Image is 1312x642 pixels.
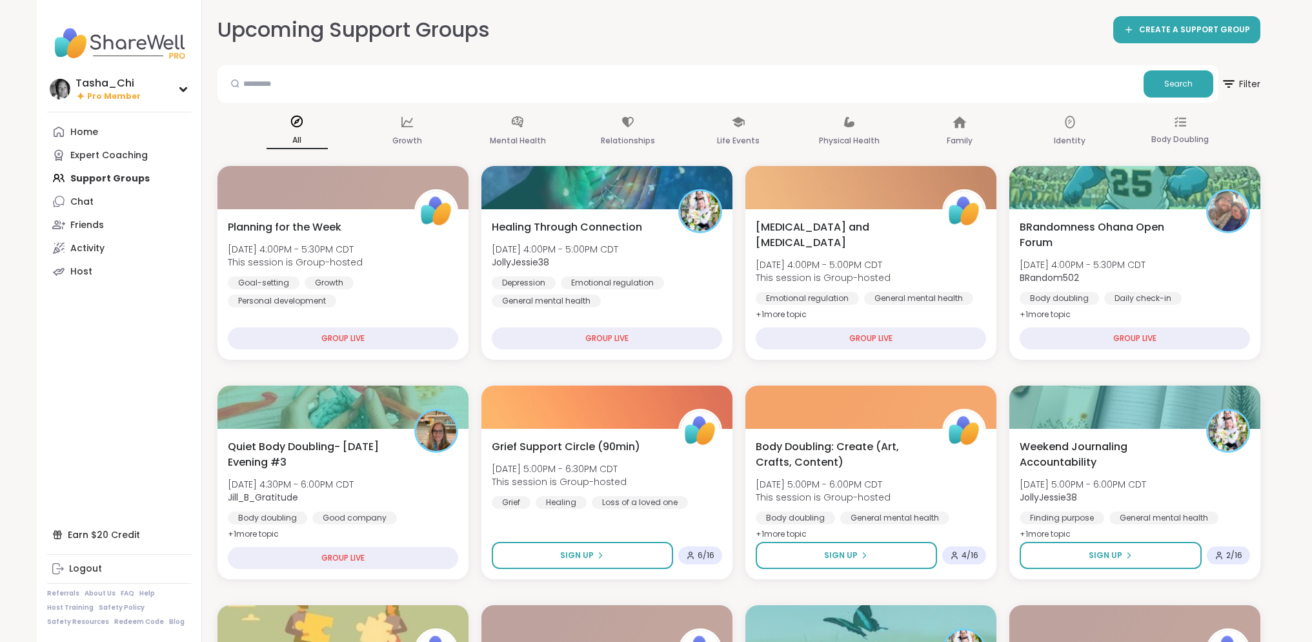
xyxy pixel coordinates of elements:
a: Help [139,589,155,598]
span: Sign Up [824,550,858,561]
div: Body doubling [228,512,307,524]
a: FAQ [121,589,134,598]
span: BRandomness Ohana Open Forum [1020,220,1192,251]
span: CREATE A SUPPORT GROUP [1139,25,1250,36]
a: Safety Policy [99,603,145,612]
p: Body Doubling [1151,132,1209,147]
span: [DATE] 5:00PM - 6:00PM CDT [1020,478,1146,491]
a: Host [47,260,191,283]
img: Jill_B_Gratitude [416,411,456,451]
span: Sign Up [1089,550,1122,561]
div: Daily check-in [1104,292,1182,305]
img: ShareWell [944,411,984,451]
span: [DATE] 4:00PM - 5:00PM CDT [756,258,891,271]
p: Growth [392,133,422,149]
div: Host [70,265,92,278]
div: Activity [70,242,105,255]
div: Healing [536,496,587,509]
span: Weekend Journaling Accountability [1020,439,1192,470]
a: Logout [47,557,191,581]
p: Life Events [717,133,760,149]
div: Emotional regulation [756,292,859,305]
span: Grief Support Circle (90min) [492,439,640,455]
a: CREATE A SUPPORT GROUP [1113,16,1260,43]
div: Earn $20 Credit [47,523,191,546]
span: [DATE] 4:00PM - 5:30PM CDT [228,243,363,256]
img: ShareWell [944,191,984,231]
b: JollyJessie38 [492,256,549,269]
a: Blog [169,617,185,626]
p: All [267,132,328,149]
div: Personal development [228,295,336,307]
img: ShareWell [680,411,720,451]
button: Sign Up [756,542,937,569]
div: Chat [70,196,94,209]
span: Search [1164,78,1193,90]
a: Referrals [47,589,79,598]
a: Activity [47,236,191,260]
div: Goal-setting [228,276,299,289]
span: [DATE] 4:30PM - 6:00PM CDT [228,478,354,491]
img: Tasha_Chi [50,79,70,99]
div: General mental health [492,295,601,307]
div: Growth [305,276,354,289]
p: Identity [1054,133,1085,149]
span: This session is Group-hosted [492,475,627,488]
div: Home [70,126,98,139]
span: 6 / 16 [698,550,714,561]
a: Redeem Code [114,617,164,626]
span: Body Doubling: Create (Art, Crafts, Content) [756,439,928,470]
div: Expert Coaching [70,149,148,162]
span: This session is Group-hosted [228,256,363,269]
div: Friends [70,219,104,232]
p: Relationships [601,133,655,149]
span: [DATE] 5:00PM - 6:30PM CDT [492,462,627,475]
b: Jill_B_Gratitude [228,491,298,504]
div: Logout [69,563,102,575]
div: General mental health [864,292,973,305]
span: Filter [1221,68,1260,99]
div: GROUP LIVE [228,547,458,569]
b: BRandom502 [1020,271,1079,284]
b: JollyJessie38 [1020,491,1077,504]
span: Quiet Body Doubling- [DATE] Evening #3 [228,439,400,470]
button: Filter [1221,65,1260,103]
span: [DATE] 4:00PM - 5:00PM CDT [492,243,618,256]
span: Sign Up [560,550,594,561]
div: Grief [492,496,530,509]
a: Safety Resources [47,617,109,626]
div: Body doubling [1020,292,1099,305]
div: General mental health [1109,512,1218,524]
div: Emotional regulation [561,276,664,289]
a: About Us [85,589,116,598]
a: Expert Coaching [47,143,191,167]
h2: Upcoming Support Groups [217,16,490,45]
a: Home [47,120,191,143]
div: GROUP LIVE [756,327,986,349]
div: Tasha_Chi [76,76,141,90]
span: This session is Group-hosted [756,491,891,504]
div: Finding purpose [1020,512,1104,524]
button: Search [1144,70,1213,98]
span: This session is Group-hosted [756,271,891,284]
img: JollyJessie38 [680,191,720,231]
img: BRandom502 [1208,191,1248,231]
span: [MEDICAL_DATA] and [MEDICAL_DATA] [756,220,928,251]
img: JollyJessie38 [1208,411,1248,451]
a: Chat [47,190,191,213]
p: Physical Health [819,133,880,149]
div: GROUP LIVE [1020,327,1250,349]
span: Planning for the Week [228,220,341,235]
div: GROUP LIVE [492,327,722,349]
p: Mental Health [490,133,546,149]
span: Healing Through Connection [492,220,642,235]
span: Pro Member [87,91,141,102]
div: Good company [312,512,397,524]
img: ShareWell [416,191,456,231]
div: Depression [492,276,556,289]
span: 2 / 16 [1226,550,1242,561]
button: Sign Up [1020,542,1202,569]
button: Sign Up [492,542,673,569]
span: 4 / 16 [962,550,978,561]
div: GROUP LIVE [228,327,458,349]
